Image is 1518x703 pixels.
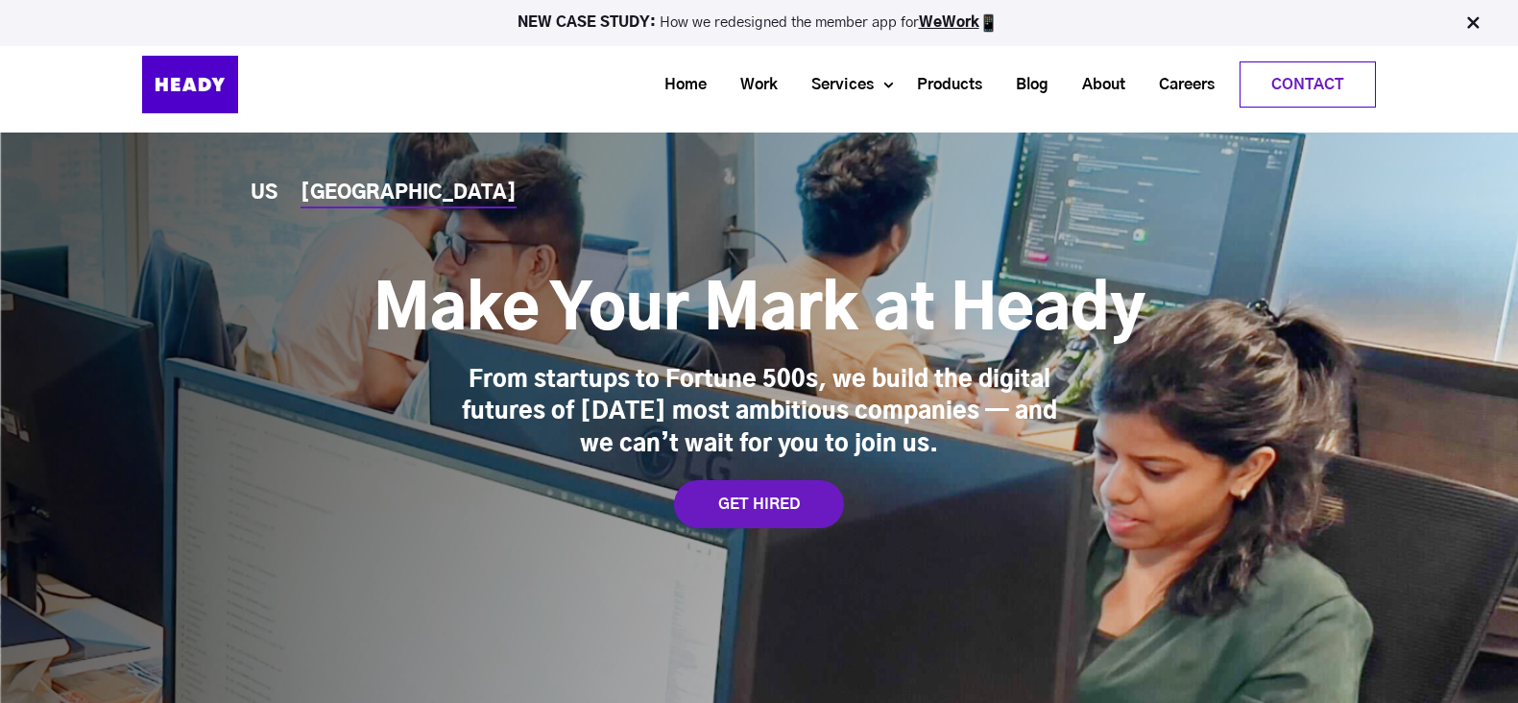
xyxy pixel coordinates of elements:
strong: NEW CASE STUDY: [518,15,660,30]
a: WeWork [919,15,979,30]
a: Products [893,67,992,103]
a: Blog [992,67,1058,103]
div: Navigation Menu [286,61,1376,108]
div: From startups to Fortune 500s, we build the digital futures of [DATE] most ambitious companies — ... [462,365,1057,462]
a: [GEOGRAPHIC_DATA] [301,183,517,204]
img: app emoji [979,13,999,33]
a: Contact [1241,62,1375,107]
a: Work [716,67,787,103]
a: About [1058,67,1135,103]
img: Close Bar [1463,13,1482,33]
a: Services [787,67,883,103]
a: US [251,183,277,204]
a: Home [640,67,716,103]
a: Careers [1135,67,1224,103]
h1: Make Your Mark at Heady [373,273,1145,350]
img: Heady_Logo_Web-01 (1) [142,56,238,113]
a: GET HIRED [674,480,844,528]
p: How we redesigned the member app for [9,13,1509,33]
